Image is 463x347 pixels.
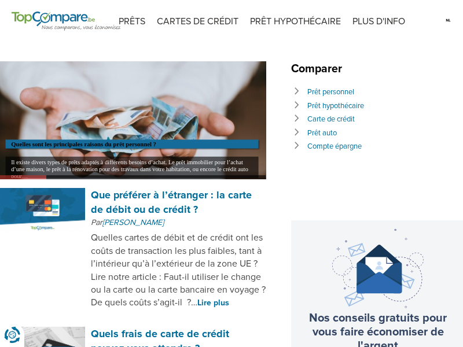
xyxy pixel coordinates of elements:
p: Quelles cartes de débit et de crédit ont les coûts de transaction les plus faibles, tant à l’inté... [91,231,266,309]
span: Comparer [291,62,348,76]
img: newsletter [332,229,424,308]
a: Lire plus [197,298,229,308]
a: Carte de crédit [307,115,355,124]
a: Prêt auto [307,128,337,138]
p: Par [91,217,266,228]
a: Prêt personnel [307,87,354,97]
a: [PERSON_NAME] [102,217,164,227]
img: nl.svg [445,12,451,29]
p: Il existe divers types de prêts adaptés à différents besoins d’achat. Le prêt immobilier pour l’a... [11,158,253,180]
a: Compte épargne [307,142,362,151]
a: Que préférer à l’étranger : la carte de débit ou de crédit ? [91,189,252,216]
h2: Quelles sont les principales raisons du prêt personnel ? [11,140,253,149]
a: Prêt hypothécaire [307,101,364,110]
